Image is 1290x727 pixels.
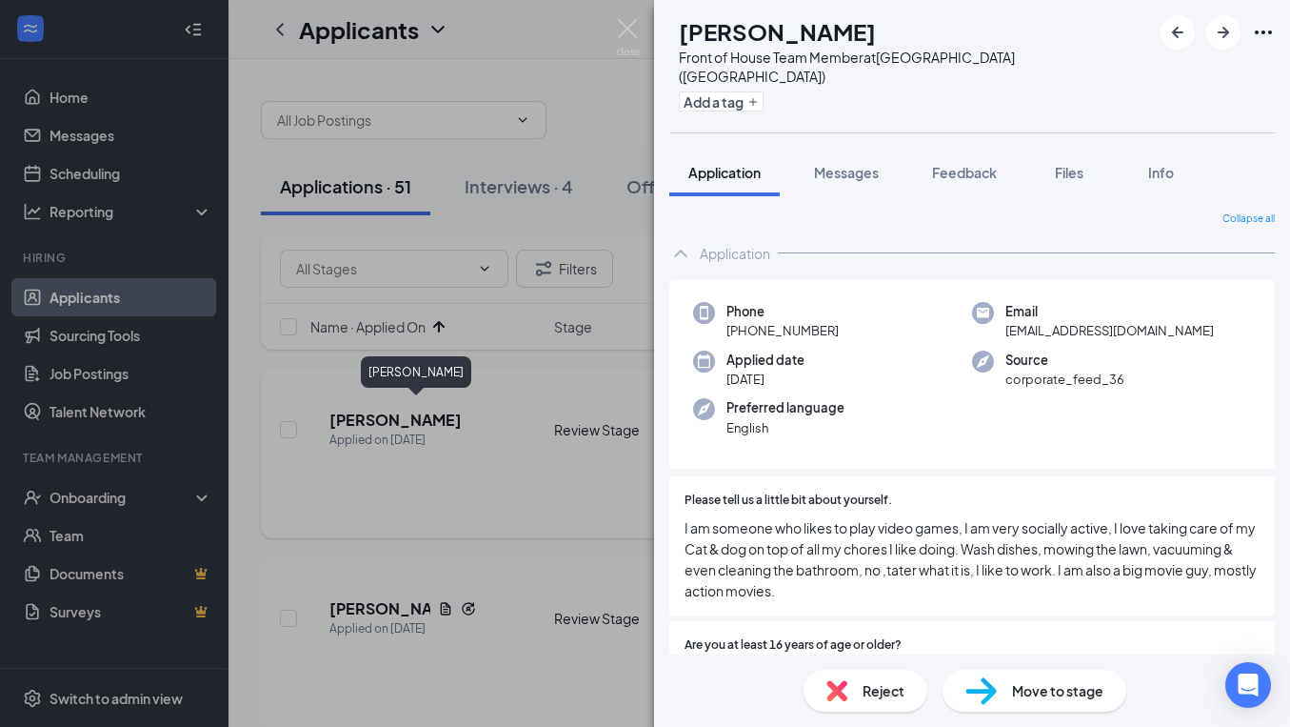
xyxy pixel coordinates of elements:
[1252,21,1275,44] svg: Ellipses
[932,164,997,181] span: Feedback
[1005,351,1124,370] span: Source
[679,15,876,48] h1: [PERSON_NAME]
[1005,370,1124,389] span: corporate_feed_36
[814,164,879,181] span: Messages
[361,356,471,388] div: [PERSON_NAME]
[726,351,804,370] span: Applied date
[685,636,902,655] span: Are you at least 16 years of age or older?
[685,492,892,510] span: Please tell us a little bit about yourself.
[726,302,839,321] span: Phone
[1148,164,1174,181] span: Info
[679,91,764,111] button: PlusAdd a tag
[726,398,844,417] span: Preferred language
[747,96,759,108] svg: Plus
[669,242,692,265] svg: ChevronUp
[700,244,770,263] div: Application
[1222,212,1275,227] span: Collapse all
[1012,680,1103,701] span: Move to stage
[726,321,839,340] span: [PHONE_NUMBER]
[1166,21,1189,44] svg: ArrowLeftNew
[1212,21,1235,44] svg: ArrowRight
[1225,662,1271,708] div: Open Intercom Messenger
[1055,164,1083,181] span: Files
[685,517,1260,601] span: I am someone who likes to play video games, I am very socially active, I love taking care of my C...
[688,164,761,181] span: Application
[679,48,1151,86] div: Front of House Team Member at [GEOGRAPHIC_DATA] ([GEOGRAPHIC_DATA])
[1005,302,1214,321] span: Email
[1161,15,1195,50] button: ArrowLeftNew
[1206,15,1240,50] button: ArrowRight
[863,680,904,701] span: Reject
[726,418,844,437] span: English
[1005,321,1214,340] span: [EMAIL_ADDRESS][DOMAIN_NAME]
[726,370,804,389] span: [DATE]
